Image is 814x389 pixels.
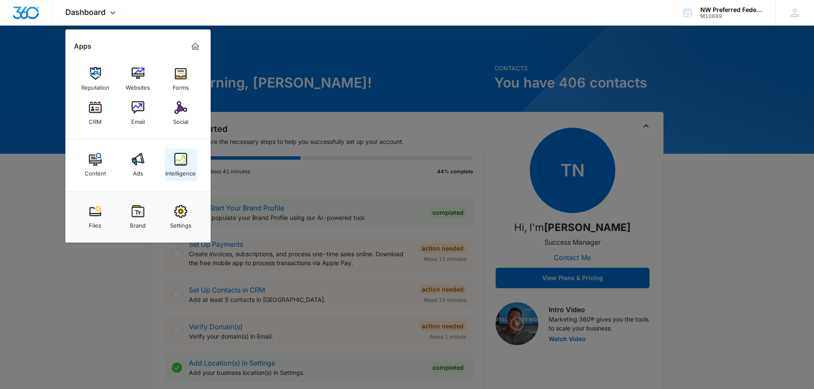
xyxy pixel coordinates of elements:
[79,149,112,181] a: Content
[122,201,154,233] a: Brand
[89,218,101,229] div: Files
[130,218,146,229] div: Brand
[122,97,154,129] a: Email
[126,80,150,91] div: Websites
[131,114,145,125] div: Email
[79,201,112,233] a: Files
[122,149,154,181] a: Ads
[85,166,106,177] div: Content
[74,42,91,50] h2: Apps
[79,63,112,95] a: Reputation
[89,114,102,125] div: CRM
[188,40,202,53] a: Marketing 360® Dashboard
[122,63,154,95] a: Websites
[165,201,197,233] a: Settings
[65,8,106,17] span: Dashboard
[165,149,197,181] a: Intelligence
[170,218,191,229] div: Settings
[165,166,196,177] div: Intelligence
[79,97,112,129] a: CRM
[700,13,763,19] div: account id
[173,114,188,125] div: Social
[133,166,143,177] div: Ads
[165,63,197,95] a: Forms
[173,80,189,91] div: Forms
[700,6,763,13] div: account name
[81,80,109,91] div: Reputation
[165,97,197,129] a: Social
